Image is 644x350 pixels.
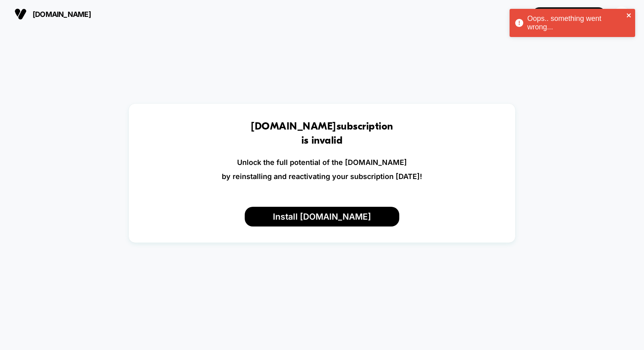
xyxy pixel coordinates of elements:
[626,12,632,20] button: close
[222,155,422,183] p: Unlock the full potential of the [DOMAIN_NAME] by reinstalling and reactivating your subscription...
[33,10,91,19] span: [DOMAIN_NAME]
[245,207,399,226] button: Install [DOMAIN_NAME]
[12,8,93,21] button: [DOMAIN_NAME]
[527,14,624,31] div: Oops.. something went wrong...
[614,6,630,22] div: PK
[251,120,393,148] h1: [DOMAIN_NAME] subscription is invalid
[14,8,27,20] img: Visually logo
[611,6,632,23] button: PK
